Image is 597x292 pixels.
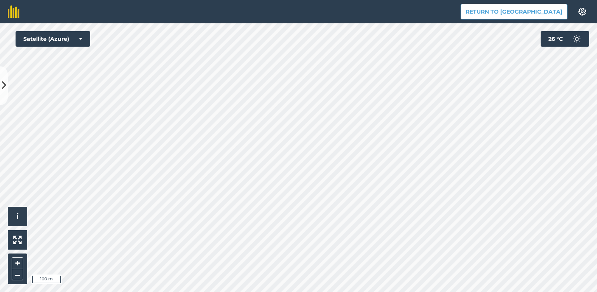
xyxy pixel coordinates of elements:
[12,257,23,269] button: +
[578,8,587,16] img: A cog icon
[8,207,27,226] button: i
[569,31,585,47] img: svg+xml;base64,PD94bWwgdmVyc2lvbj0iMS4wIiBlbmNvZGluZz0idXRmLTgiPz4KPCEtLSBHZW5lcmF0b3I6IEFkb2JlIE...
[461,4,567,19] button: Return to [GEOGRAPHIC_DATA]
[548,31,563,47] span: 26 ° C
[16,31,90,47] button: Satellite (Azure)
[8,5,19,18] img: fieldmargin Logo
[541,31,589,47] button: 26 °C
[16,212,19,221] span: i
[13,236,22,244] img: Four arrows, one pointing top left, one top right, one bottom right and the last bottom left
[12,269,23,280] button: –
